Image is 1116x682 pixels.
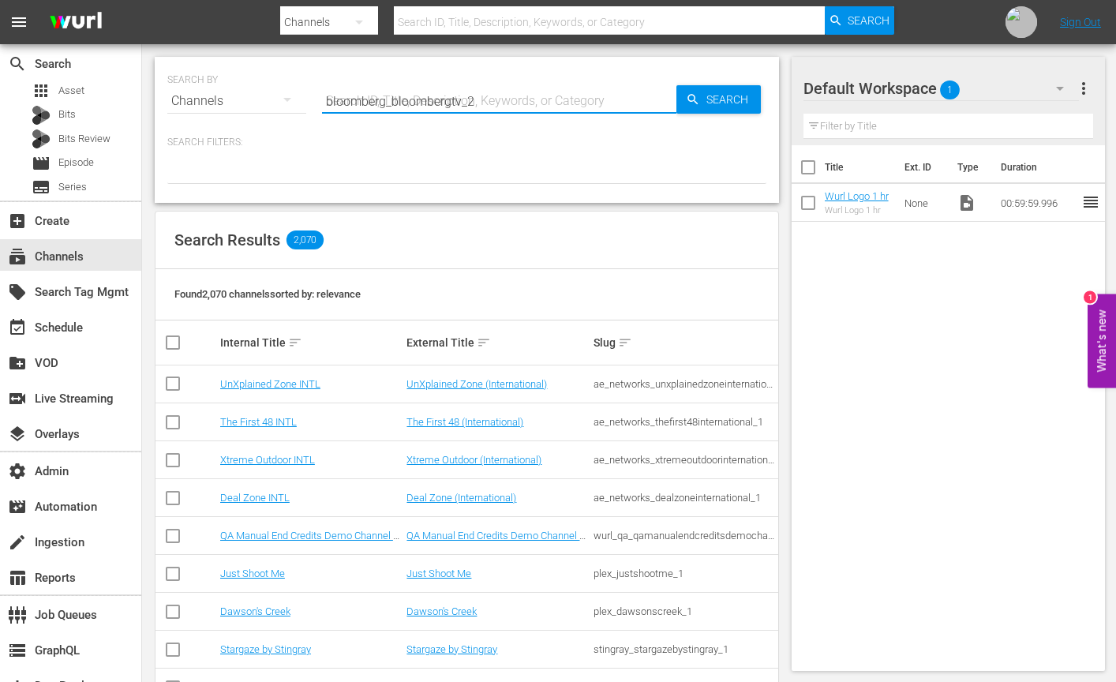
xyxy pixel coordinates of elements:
[8,283,27,302] span: Search Tag Mgmt
[406,492,516,504] a: Deal Zone (International)
[895,145,949,189] th: Ext. ID
[8,425,27,444] span: Overlays
[32,129,51,148] div: Bits Review
[898,184,951,222] td: None
[8,462,27,481] span: Admin
[406,605,477,617] a: Dawson's Creek
[594,454,776,466] div: ae_networks_xtremeoutdoorinternational_1
[1081,193,1100,212] span: reorder
[406,416,523,428] a: The First 48 (International)
[8,533,27,552] span: Ingestion
[8,212,27,230] span: Create
[58,155,94,170] span: Episode
[594,605,776,617] div: plex_dawsonscreek_1
[594,530,776,541] div: wurl_qa_qamanualendcreditsdemochannel_1
[174,288,361,300] span: Found 2,070 channels sorted by: relevance
[594,643,776,655] div: stingray_stargazebystingray_1
[406,333,589,352] div: External Title
[220,605,290,617] a: Dawson's Creek
[594,416,776,428] div: ae_networks_thefirst48international_1
[825,190,889,202] a: Wurl Logo 1 hr
[1060,16,1101,28] a: Sign Out
[167,79,306,123] div: Channels
[58,131,110,147] span: Bits Review
[286,230,324,249] span: 2,070
[8,605,27,624] span: Job Queues
[700,85,761,114] span: Search
[594,333,776,352] div: Slug
[220,416,297,428] a: The First 48 INTL
[8,54,27,73] span: Search
[848,6,889,35] span: Search
[174,230,280,249] span: Search Results
[676,85,761,114] button: Search
[8,354,27,373] span: VOD
[406,378,547,390] a: UnXplained Zone (International)
[825,205,889,215] div: Wurl Logo 1 hr
[220,378,320,390] a: UnXplained Zone INTL
[948,145,991,189] th: Type
[167,136,766,149] p: Search Filters:
[32,154,51,173] span: Episode
[220,333,403,352] div: Internal Title
[8,568,27,587] span: Reports
[38,4,114,41] img: ans4CAIJ8jUAAAAAAAAAAAAAAAAAAAAAAAAgQb4GAAAAAAAAAAAAAAAAAAAAAAAAJMjXAAAAAAAAAAAAAAAAAAAAAAAAgAT5G...
[825,6,894,35] button: Search
[288,335,302,350] span: sort
[9,13,28,32] span: menu
[594,378,776,390] div: ae_networks_unxplainedzoneinternational_1
[406,530,586,553] a: QA Manual End Credits Demo Channel - Pumpit
[8,389,27,408] span: Live Streaming
[406,568,471,579] a: Just Shoot Me
[1074,69,1093,107] button: more_vert
[477,335,491,350] span: sort
[406,643,497,655] a: Stargaze by Stingray
[991,145,1086,189] th: Duration
[8,641,27,660] span: GraphQL
[32,81,51,100] span: Asset
[220,492,290,504] a: Deal Zone INTL
[1006,6,1037,38] img: photo.jpg
[8,497,27,516] span: Automation
[594,492,776,504] div: ae_networks_dealzoneinternational_1
[1074,79,1093,98] span: more_vert
[618,335,632,350] span: sort
[406,454,541,466] a: Xtreme Outdoor (International)
[994,184,1081,222] td: 00:59:59.996
[1084,291,1096,304] div: 1
[957,193,976,212] span: Video
[8,318,27,337] span: Schedule
[940,73,960,107] span: 1
[32,106,51,125] div: Bits
[220,568,285,579] a: Just Shoot Me
[32,178,51,197] span: Series
[8,247,27,266] span: Channels
[220,643,311,655] a: Stargaze by Stingray
[1088,294,1116,388] button: Open Feedback Widget
[58,107,76,122] span: Bits
[220,530,399,553] a: QA Manual End Credits Demo Channel - Pumpit
[803,66,1080,111] div: Default Workspace
[220,454,315,466] a: Xtreme Outdoor INTL
[594,568,776,579] div: plex_justshootme_1
[58,83,84,99] span: Asset
[825,145,895,189] th: Title
[58,179,87,195] span: Series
